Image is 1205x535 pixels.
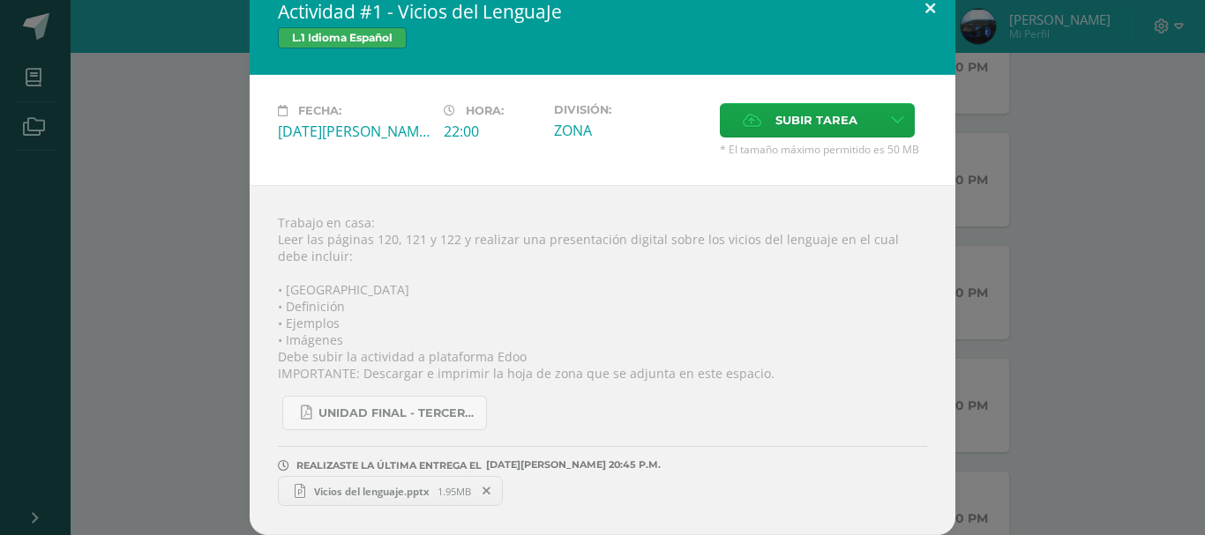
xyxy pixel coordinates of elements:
[278,476,503,506] a: Vicios del lenguaje.pptx 1.95MB
[482,464,661,465] span: [DATE][PERSON_NAME] 20:45 P.M.
[466,104,504,117] span: Hora:
[305,485,438,498] span: Vicios del lenguaje.pptx
[250,185,955,535] div: Trabajo en casa: Leer las páginas 120, 121 y 122 y realizar una presentación digital sobre los vi...
[298,104,341,117] span: Fecha:
[720,142,927,157] span: * El tamaño máximo permitido es 50 MB
[554,103,706,116] label: División:
[438,485,471,498] span: 1.95MB
[444,122,540,141] div: 22:00
[282,396,487,430] a: UNIDAD FINAL - TERCERO BASICO A-B-C.pdf
[472,481,502,501] span: Remover entrega
[318,406,477,420] span: UNIDAD FINAL - TERCERO BASICO A-B-C.pdf
[278,27,407,48] span: L.1 Idioma Español
[296,459,482,472] span: REALIZASTE LA ÚLTIMA ENTREGA EL
[775,104,857,137] span: Subir tarea
[554,121,706,140] div: ZONA
[278,122,430,141] div: [DATE][PERSON_NAME]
